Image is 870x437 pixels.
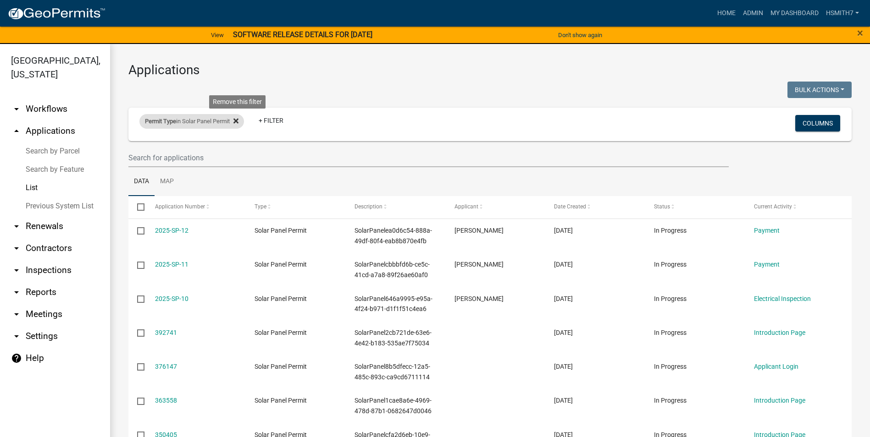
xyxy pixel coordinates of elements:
[11,104,22,115] i: arrow_drop_down
[654,397,687,404] span: In Progress
[355,261,430,279] span: SolarPanelcbbbfd6b-ce5c-41cd-a7a8-89f26ae60af0
[554,363,573,370] span: 02/12/2025
[745,196,845,218] datatable-header-cell: Current Activity
[128,167,155,197] a: Data
[11,287,22,298] i: arrow_drop_down
[445,196,545,218] datatable-header-cell: Applicant
[787,82,852,98] button: Bulk Actions
[11,126,22,137] i: arrow_drop_up
[155,227,188,234] a: 2025-SP-12
[355,363,430,381] span: SolarPanel8b5dfecc-12a5-485c-893c-ca9cd6711114
[454,227,504,234] span: Matthew Thomas Markham
[207,27,227,43] a: View
[654,261,687,268] span: In Progress
[139,114,244,129] div: in Solar Panel Permit
[554,329,573,336] span: 03/21/2025
[233,30,372,39] strong: SOFTWARE RELEASE DETAILS FOR [DATE]
[146,196,246,218] datatable-header-cell: Application Number
[645,196,745,218] datatable-header-cell: Status
[155,397,177,404] a: 363558
[155,329,177,336] a: 392741
[355,203,382,210] span: Description
[754,295,811,302] a: Electrical Inspection
[255,295,307,302] span: Solar Panel Permit
[454,261,504,268] span: Matthew Thomas Markham
[255,329,307,336] span: Solar Panel Permit
[554,261,573,268] span: 08/20/2025
[654,203,670,210] span: Status
[754,261,780,268] a: Payment
[714,5,739,22] a: Home
[857,27,863,38] button: Close
[11,243,22,254] i: arrow_drop_down
[11,353,22,364] i: help
[128,196,146,218] datatable-header-cell: Select
[822,5,863,22] a: hsmith7
[155,203,205,210] span: Application Number
[554,27,606,43] button: Don't show again
[255,261,307,268] span: Solar Panel Permit
[355,227,432,245] span: SolarPanelea0d6c54-888a-49df-80f4-eab8b870e4fb
[155,261,188,268] a: 2025-SP-11
[654,295,687,302] span: In Progress
[11,221,22,232] i: arrow_drop_down
[554,397,573,404] span: 01/13/2025
[155,295,188,302] a: 2025-SP-10
[255,203,266,210] span: Type
[128,62,852,78] h3: Applications
[454,295,504,302] span: Matthew Thomas Markham
[155,167,179,197] a: Map
[754,227,780,234] a: Payment
[554,227,573,234] span: 09/11/2025
[11,265,22,276] i: arrow_drop_down
[355,295,432,313] span: SolarPanel646a9995-e95a-4f24-b971-d1f1f51c4ea6
[255,227,307,234] span: Solar Panel Permit
[654,329,687,336] span: In Progress
[251,112,291,129] a: + Filter
[754,397,805,404] a: Introduction Page
[554,203,586,210] span: Date Created
[209,95,266,109] div: Remove this filter
[754,363,798,370] a: Applicant Login
[255,397,307,404] span: Solar Panel Permit
[346,196,446,218] datatable-header-cell: Description
[355,397,432,415] span: SolarPanel1cae8a6e-4969-478d-87b1-0682647d0046
[767,5,822,22] a: My Dashboard
[754,203,792,210] span: Current Activity
[145,118,176,125] span: Permit Type
[795,115,840,131] button: Columns
[739,5,767,22] a: Admin
[11,331,22,342] i: arrow_drop_down
[754,329,805,336] a: Introduction Page
[545,196,645,218] datatable-header-cell: Date Created
[246,196,346,218] datatable-header-cell: Type
[654,227,687,234] span: In Progress
[11,309,22,320] i: arrow_drop_down
[654,363,687,370] span: In Progress
[554,295,573,302] span: 08/04/2025
[857,27,863,39] span: ×
[454,203,478,210] span: Applicant
[255,363,307,370] span: Solar Panel Permit
[355,329,432,347] span: SolarPanel2cb721de-63e6-4e42-b183-535ae7f75034
[128,148,729,167] input: Search for applications
[155,363,177,370] a: 376147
